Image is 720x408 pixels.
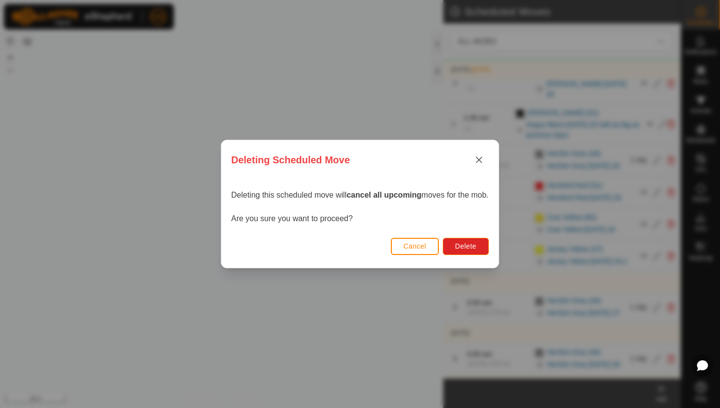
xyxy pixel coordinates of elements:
[443,238,488,255] button: Delete
[404,242,427,250] span: Cancel
[231,213,489,225] p: Are you sure you want to proceed?
[231,189,489,201] p: Deleting this scheduled move will moves for the mob.
[391,238,439,255] button: Cancel
[455,242,476,250] span: Delete
[231,153,350,167] span: Deleting Scheduled Move
[347,191,422,199] strong: cancel all upcoming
